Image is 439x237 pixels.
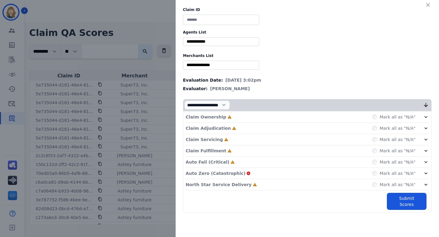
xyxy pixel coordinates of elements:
p: Claim Ownership [186,114,226,120]
label: Mark all as "N/A" [380,114,416,120]
label: Mark all as "N/A" [380,148,416,154]
label: Mark all as "N/A" [380,170,416,176]
p: Claim Fulfillment [186,148,226,154]
div: Evaluator: [183,86,432,92]
div: Evaluation Date: [183,77,432,83]
span: [DATE] 3:02pm [225,77,261,83]
button: Submit Scores [387,193,427,210]
label: Claim ID [183,7,432,12]
p: Claim Servicing [186,136,223,143]
p: Auto Fail (Critical) [186,159,229,165]
p: Claim Adjudication [186,125,231,131]
label: Merchants List [183,53,432,58]
p: Auto Zero (Catastrophic) [186,170,245,176]
ul: selected options [184,62,258,68]
ul: selected options [184,38,258,45]
label: Mark all as "N/A" [380,136,416,143]
label: Mark all as "N/A" [380,159,416,165]
span: [PERSON_NAME] [210,86,250,92]
label: Agents List [183,30,432,35]
label: Mark all as "N/A" [380,125,416,131]
p: North Star Service Delivery [186,182,252,188]
label: Mark all as "N/A" [380,182,416,188]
